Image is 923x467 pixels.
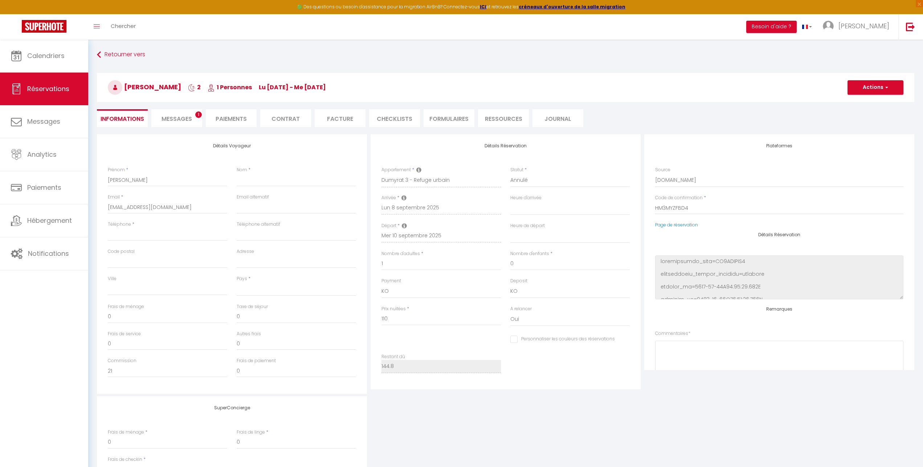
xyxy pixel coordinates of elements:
[746,21,797,33] button: Besoin d'aide ?
[195,111,202,118] span: 1
[28,249,69,258] span: Notifications
[655,307,903,312] h4: Remarques
[848,80,903,95] button: Actions
[478,109,529,127] li: Ressources
[108,248,135,255] label: Code postal
[108,143,356,148] h4: Détails Voyageur
[108,221,131,228] label: Téléphone
[906,22,915,31] img: logout
[97,109,148,127] li: Informations
[108,82,181,91] span: [PERSON_NAME]
[655,167,670,173] label: Source
[27,117,60,126] span: Messages
[655,222,698,228] a: Page de réservation
[237,303,268,310] label: Taxe de séjour
[510,250,549,257] label: Nombre d'enfants
[27,183,61,192] span: Paiements
[237,194,269,201] label: Email alternatif
[838,21,889,30] span: [PERSON_NAME]
[510,306,532,312] label: A relancer
[510,222,545,229] label: Heure de départ
[260,109,311,127] li: Contrat
[97,48,914,61] a: Retourner vers
[108,167,125,173] label: Prénom
[108,194,120,201] label: Email
[480,4,486,10] a: ICI
[655,232,903,237] h4: Détails Réservation
[655,143,903,148] h4: Plateformes
[108,331,141,337] label: Frais de service
[108,357,136,364] label: Commission
[108,405,356,410] h4: SuperConcierge
[823,21,834,32] img: ...
[27,84,69,93] span: Réservations
[111,22,136,30] span: Chercher
[27,150,57,159] span: Analytics
[519,4,625,10] a: créneaux d'ouverture de la salle migration
[27,216,72,225] span: Hébergement
[817,14,898,40] a: ... [PERSON_NAME]
[105,14,141,40] a: Chercher
[108,429,144,436] label: Frais de ménage
[381,306,406,312] label: Prix nuitées
[510,167,523,173] label: Statut
[6,3,28,25] button: Ouvrir le widget de chat LiveChat
[237,275,247,282] label: Pays
[237,331,261,337] label: Autres frais
[237,167,247,173] label: Nom
[237,357,276,364] label: Frais de paiement
[188,83,201,91] span: 2
[510,278,527,284] label: Deposit
[381,353,405,360] label: Restant dû
[510,194,542,201] label: Heure d'arrivée
[108,275,117,282] label: Ville
[237,221,280,228] label: Téléphone alternatif
[381,194,396,201] label: Arrivée
[369,109,420,127] li: CHECKLISTS
[532,109,583,127] li: Journal
[237,248,254,255] label: Adresse
[108,456,142,463] label: Frais de checkin
[315,109,365,127] li: Facture
[108,303,144,310] label: Frais de ménage
[27,51,65,60] span: Calendriers
[22,20,66,33] img: Super Booking
[162,115,192,123] span: Messages
[208,83,252,91] span: 1 Personnes
[381,167,411,173] label: Appartement
[655,194,703,201] label: Code de confirmation
[381,250,420,257] label: Nombre d'adultes
[206,109,257,127] li: Paiements
[381,222,396,229] label: Départ
[655,330,690,337] label: Commentaires
[237,429,265,436] label: Frais de linge
[424,109,474,127] li: FORMULAIRES
[381,278,401,284] label: Payment
[259,83,326,91] span: lu [DATE] - me [DATE]
[381,143,630,148] h4: Détails Réservation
